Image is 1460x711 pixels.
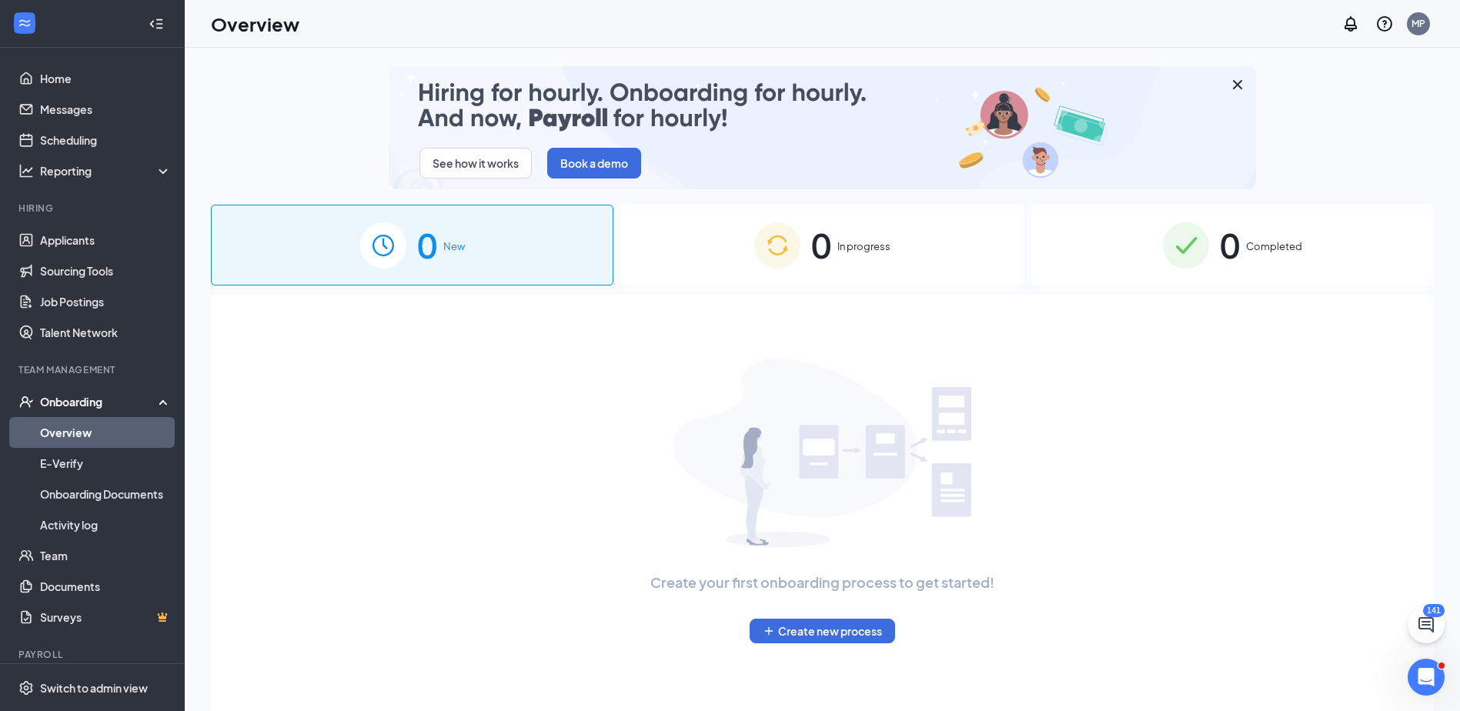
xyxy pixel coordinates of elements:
a: Onboarding Documents [40,479,172,509]
span: 0 [811,219,831,272]
div: 141 [1423,604,1445,617]
a: Activity log [40,509,172,540]
a: Messages [40,94,172,125]
div: Reporting [40,163,172,179]
svg: Analysis [18,163,34,179]
button: Book a demo [547,148,641,179]
h1: Overview [211,11,299,37]
span: 0 [417,219,437,272]
a: Team [40,540,172,571]
a: Home [40,63,172,94]
svg: ChatActive [1417,616,1435,634]
a: Sourcing Tools [40,255,172,286]
div: Switch to admin view [40,680,148,696]
svg: UserCheck [18,394,34,409]
a: Overview [40,417,172,448]
a: Talent Network [40,317,172,348]
span: In progress [837,239,890,254]
a: Job Postings [40,286,172,317]
div: Team Management [18,363,169,376]
a: Scheduling [40,125,172,155]
div: Onboarding [40,394,159,409]
span: Create your first onboarding process to get started! [650,572,994,593]
span: New [443,239,465,254]
svg: Cross [1228,75,1247,94]
svg: WorkstreamLogo [17,15,32,31]
img: payroll-small.gif [389,66,1256,189]
span: Completed [1246,239,1302,254]
button: PlusCreate new process [750,619,895,643]
span: 0 [1220,219,1240,272]
button: See how it works [419,148,532,179]
svg: Settings [18,680,34,696]
svg: QuestionInfo [1375,15,1394,33]
div: Hiring [18,202,169,215]
svg: Collapse [149,16,164,32]
button: ChatActive [1408,606,1445,643]
svg: Plus [763,625,775,637]
svg: Notifications [1341,15,1360,33]
a: SurveysCrown [40,602,172,633]
div: Payroll [18,648,169,661]
iframe: Intercom live chat [1408,659,1445,696]
a: E-Verify [40,448,172,479]
a: Documents [40,571,172,602]
a: Applicants [40,225,172,255]
div: MP [1412,17,1425,30]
